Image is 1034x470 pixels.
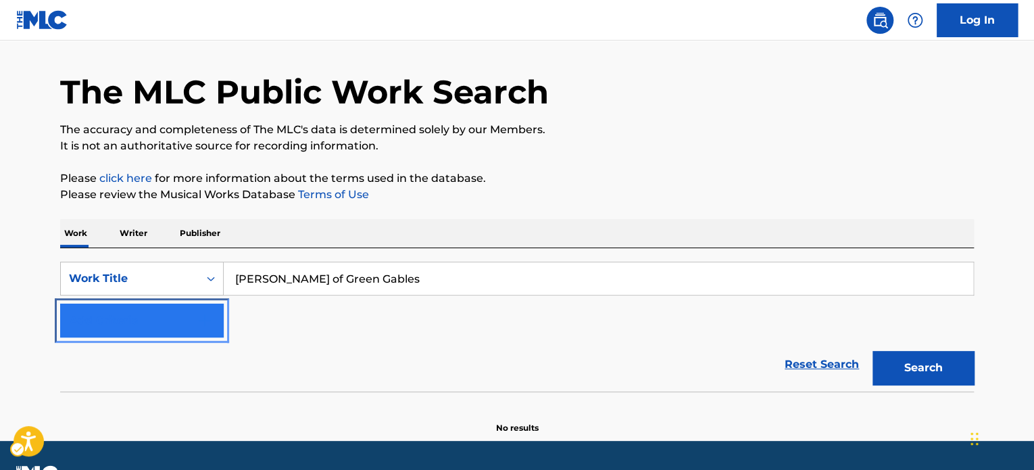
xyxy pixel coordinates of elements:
p: The accuracy and completeness of The MLC's data is determined solely by our Members. [60,122,974,138]
p: Work [60,219,91,248]
a: click here [99,172,152,185]
a: Log In [937,3,1018,37]
p: No results [496,406,539,434]
img: 9d2ae6d4665cec9f34b9.svg [197,312,213,329]
div: Drag [970,419,979,459]
div: On [199,262,223,295]
iframe: Hubspot Iframe [966,405,1034,470]
div: Chat Widget [966,405,1034,470]
img: help [907,12,923,28]
a: Reset Search [778,350,866,379]
img: MLC Logo [16,10,68,30]
p: Publisher [176,219,224,248]
p: It is not an authoritative source for recording information. [60,138,974,154]
div: Work Title [69,271,191,287]
p: Please for more information about the terms used in the database. [60,170,974,187]
a: Terms of Use [295,188,369,201]
button: Search [872,351,974,385]
form: Search Form [60,262,974,392]
button: Add Criteria [60,304,224,337]
p: Writer [116,219,151,248]
img: search [872,12,888,28]
p: Please review the Musical Works Database [60,187,974,203]
input: Search... [224,262,973,295]
h1: The MLC Public Work Search [60,72,549,112]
